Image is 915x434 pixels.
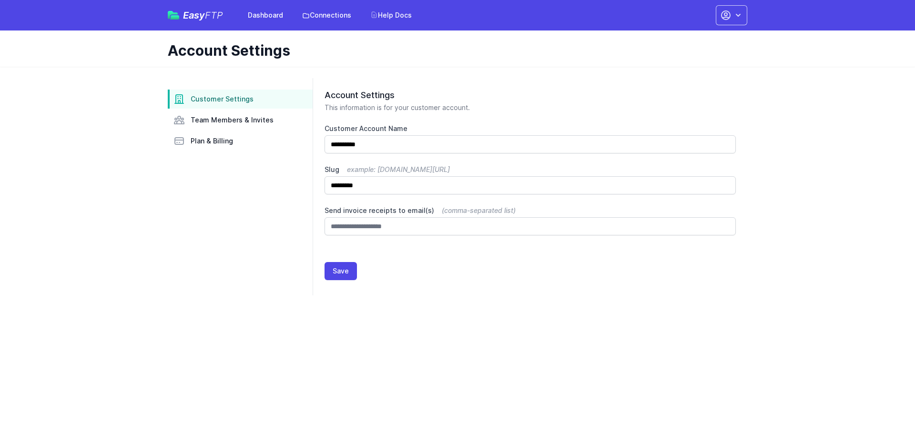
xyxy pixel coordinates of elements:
[168,42,740,59] h1: Account Settings
[168,10,223,20] a: EasyFTP
[365,7,417,24] a: Help Docs
[325,90,736,101] h2: Account Settings
[168,90,313,109] a: Customer Settings
[347,165,450,173] span: example: [DOMAIN_NAME][URL]
[325,124,736,133] label: Customer Account Name
[325,206,736,215] label: Send invoice receipts to email(s)
[168,131,313,151] a: Plan & Billing
[442,206,516,214] span: (comma-separated list)
[325,165,736,174] label: Slug
[191,136,233,146] span: Plan & Billing
[191,94,254,104] span: Customer Settings
[168,111,313,130] a: Team Members & Invites
[242,7,289,24] a: Dashboard
[191,115,274,125] span: Team Members & Invites
[325,103,736,112] p: This information is for your customer account.
[183,10,223,20] span: Easy
[325,262,357,280] button: Save
[205,10,223,21] span: FTP
[168,11,179,20] img: easyftp_logo.png
[296,7,357,24] a: Connections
